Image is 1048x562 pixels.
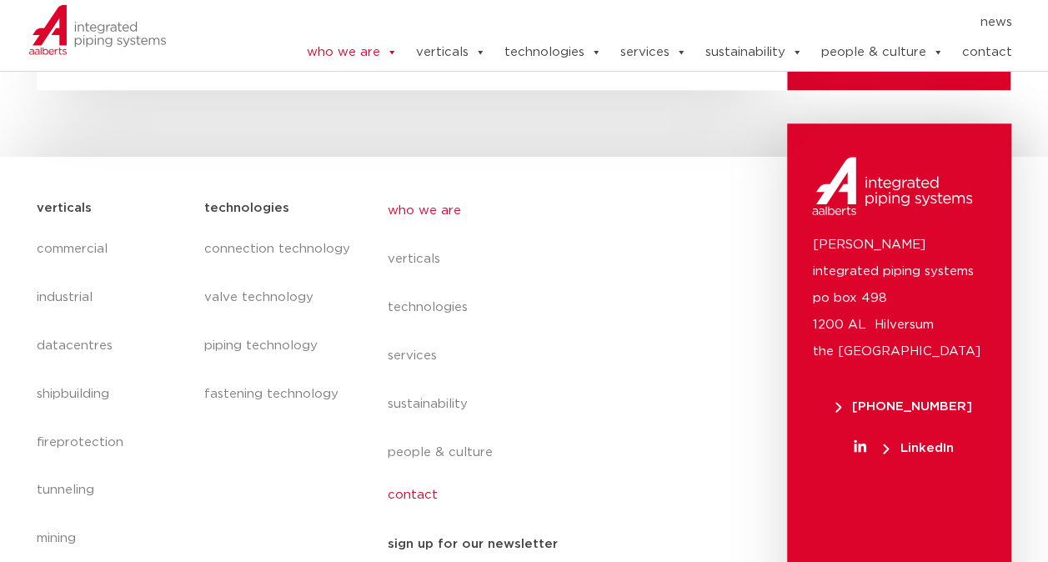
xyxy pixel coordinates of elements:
h5: sign up for our newsletter [388,531,558,558]
a: shipbuilding [37,370,188,419]
a: connection technology [203,225,354,273]
a: contact [388,476,693,514]
nav: Menu [255,9,1012,36]
a: news [980,9,1011,36]
p: [PERSON_NAME] integrated piping systems po box 498 1200 AL Hilversum the [GEOGRAPHIC_DATA] [812,232,986,365]
h5: technologies [203,195,288,222]
a: who we are [306,36,397,69]
a: who we are [388,187,693,235]
a: contact [961,36,1011,69]
a: verticals [415,36,485,69]
nav: Menu [203,225,354,419]
a: verticals [388,235,693,284]
a: people & culture [388,429,693,477]
a: commercial [37,225,188,273]
a: people & culture [820,36,943,69]
a: datacentres [37,322,188,370]
a: tunneling [37,466,188,514]
span: [PHONE_NUMBER] [835,400,972,413]
h5: verticals [37,195,92,222]
a: fireprotection [37,419,188,467]
a: sustainability [705,36,802,69]
a: services [388,332,693,380]
a: [PHONE_NUMBER] [812,400,995,413]
a: technologies [388,284,693,332]
a: sustainability [388,380,693,429]
a: technologies [504,36,601,69]
span: LinkedIn [883,442,953,454]
a: fastening technology [203,370,354,419]
a: valve technology [203,273,354,322]
a: LinkedIn [812,442,995,454]
a: services [619,36,686,69]
a: industrial [37,273,188,322]
nav: Menu [388,187,693,515]
a: piping technology [203,322,354,370]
